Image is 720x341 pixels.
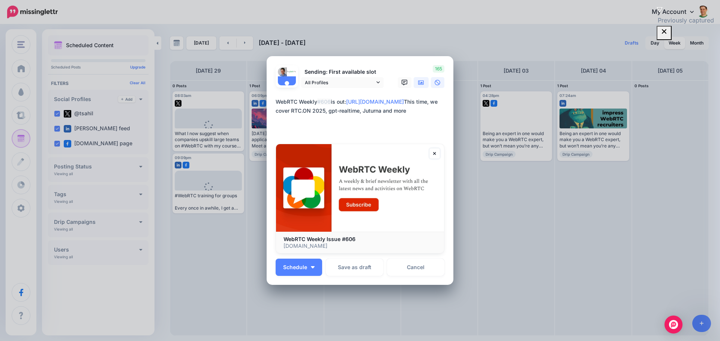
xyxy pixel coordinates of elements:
[301,68,384,76] p: Sending: First available slot
[301,77,384,88] a: All Profiles
[276,97,448,115] div: WebRTC Weekly is out: This time, we cover RTC.ON 2025, gpt-realtime, Juturna and more
[326,259,383,276] button: Save as draft
[276,259,322,276] button: Schedule
[387,259,444,276] a: Cancel
[278,76,296,94] img: user_default_image.png
[433,65,444,73] span: 165
[278,67,287,76] img: portrait-512x512-19370.jpg
[311,266,315,268] img: arrow-down-white.png
[283,243,436,249] p: [DOMAIN_NAME]
[287,67,296,76] img: 14446026_998167033644330_331161593929244144_n-bsa28576.png
[276,144,444,232] img: WebRTC Weekly Issue #606
[305,79,375,86] span: All Profiles
[283,265,307,270] span: Schedule
[283,236,355,242] b: WebRTC Weekly Issue #606
[664,316,682,334] div: Open Intercom Messenger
